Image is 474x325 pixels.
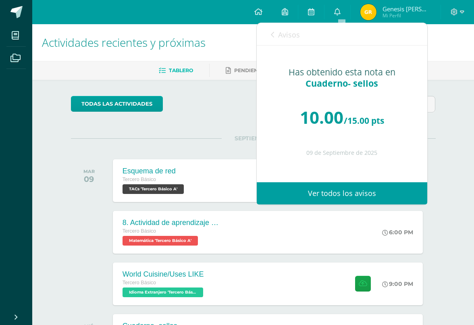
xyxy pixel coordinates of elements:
[382,229,413,236] div: 6:00 PM
[169,67,193,73] span: Tablero
[71,96,163,112] a: todas las Actividades
[123,287,203,297] span: Idioma Extranjero 'Tercero Básico A'
[257,182,427,204] a: Ver todos los avisos
[123,236,198,246] span: Matemática 'Tercero Básico A'
[123,167,186,175] div: Esquema de red
[123,228,156,234] span: Tercero Básico
[383,5,431,13] span: Genesis [PERSON_NAME]
[382,280,413,287] div: 9:00 PM
[344,115,384,126] span: /15.00 pts
[83,169,95,174] div: MAR
[222,135,285,142] span: SEPTIEMBRE
[42,35,206,50] span: Actividades recientes y próximas
[360,4,376,20] img: f446176976c15957c6ab2d407a3b517e.png
[383,12,431,19] span: Mi Perfil
[300,106,343,129] span: 10.00
[234,67,303,73] span: Pendientes de entrega
[159,64,193,77] a: Tablero
[306,77,378,89] span: Cuaderno- sellos
[123,270,205,279] div: World Cuisine/Uses LIKE
[278,30,300,40] span: Avisos
[123,177,156,182] span: Tercero Básico
[123,184,184,194] span: TACs 'Tercero Básico A'
[123,219,219,227] div: 8. Actividad de aprendizaje - Números complejos : Módulo , conjugado y opuesto.
[83,174,95,184] div: 09
[226,64,303,77] a: Pendientes de entrega
[273,150,411,156] div: 09 de Septiembre de 2025
[273,67,411,89] div: Has obtenido esta nota en
[123,280,156,285] span: Tercero Básico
